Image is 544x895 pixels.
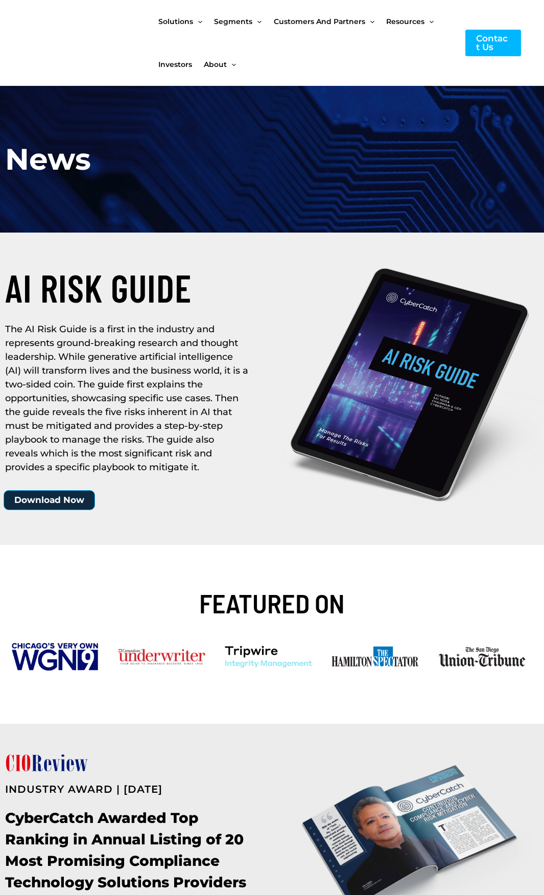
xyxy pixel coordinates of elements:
[325,631,432,683] img: TheSpec
[432,631,539,683] img: TheSDUnionTribune
[204,43,227,86] span: About
[5,631,112,683] img: WGN
[5,323,249,474] h2: The AI Risk Guide is a first in the industry and represents ground-breaking research and thought ...
[14,496,84,504] span: Download Now
[158,43,204,86] a: Investors
[5,807,257,893] h2: CyberCatch Awarded Top Ranking in Annual Listing of 20 Most Promising Compliance Technology Solut...
[158,43,192,86] span: Investors
[5,586,539,621] h2: FEATURED ON
[5,754,89,771] img: cr-logo
[112,631,219,683] img: Underwriter
[5,782,257,797] h2: INDUSTRY AWARD | [DATE]
[5,263,267,312] h2: AI RISK GUIDE
[4,490,95,510] a: Download Now
[227,43,236,86] span: Menu Toggle
[5,137,223,181] h1: News
[219,631,325,683] img: Tripwire
[465,30,521,56] a: Contact Us
[18,22,140,64] img: CyberCatch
